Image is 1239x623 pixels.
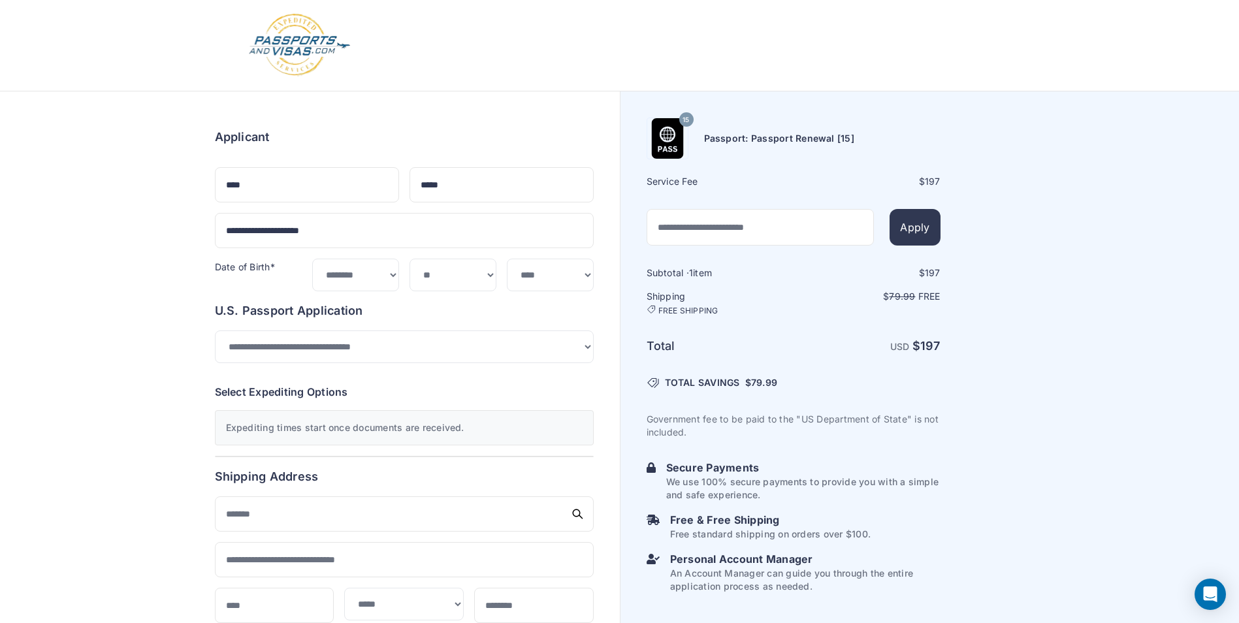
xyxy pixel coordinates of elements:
[647,337,792,355] h6: Total
[215,128,270,146] h6: Applicant
[666,460,941,475] h6: Secure Payments
[670,551,941,567] h6: Personal Account Manager
[215,384,594,400] h6: Select Expediting Options
[795,175,941,188] div: $
[658,306,718,316] span: FREE SHIPPING
[215,468,594,486] h6: Shipping Address
[647,118,688,159] img: Product Name
[670,512,871,528] h6: Free & Free Shipping
[683,112,689,129] span: 15
[745,376,777,389] span: $
[890,209,940,246] button: Apply
[704,132,854,145] h6: Passport: Passport Renewal [15]
[751,377,777,388] span: 79.99
[647,175,792,188] h6: Service Fee
[918,291,941,302] span: Free
[647,266,792,280] h6: Subtotal · item
[889,291,915,302] span: 79.99
[795,290,941,303] p: $
[670,567,941,593] p: An Account Manager can guide you through the entire application process as needed.
[215,410,594,445] div: Expediting times start once documents are received.
[670,528,871,541] p: Free standard shipping on orders over $100.
[1195,579,1226,610] div: Open Intercom Messenger
[925,267,941,278] span: 197
[665,376,740,389] span: TOTAL SAVINGS
[248,13,351,78] img: Logo
[215,261,275,272] label: Date of Birth*
[925,176,941,187] span: 197
[912,339,941,353] strong: $
[920,339,941,353] span: 197
[647,413,941,439] p: Government fee to be paid to the "US Department of State" is not included.
[689,267,693,278] span: 1
[647,290,792,316] h6: Shipping
[890,341,910,352] span: USD
[215,302,594,320] h6: U.S. Passport Application
[666,475,941,502] p: We use 100% secure payments to provide you with a simple and safe experience.
[795,266,941,280] div: $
